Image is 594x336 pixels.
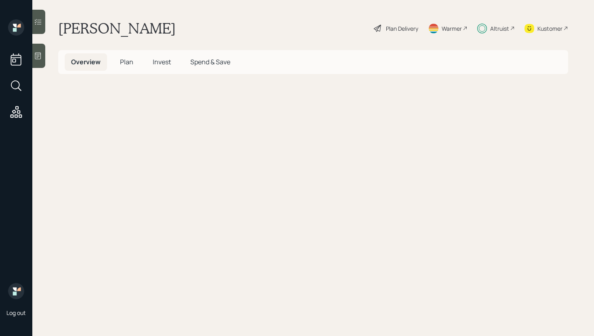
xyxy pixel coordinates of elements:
img: retirable_logo.png [8,283,24,299]
span: Invest [153,57,171,66]
div: Log out [6,309,26,317]
div: Kustomer [537,24,562,33]
div: Warmer [442,24,462,33]
h1: [PERSON_NAME] [58,19,176,37]
div: Altruist [490,24,509,33]
span: Spend & Save [190,57,230,66]
span: Overview [71,57,101,66]
div: Plan Delivery [386,24,418,33]
span: Plan [120,57,133,66]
